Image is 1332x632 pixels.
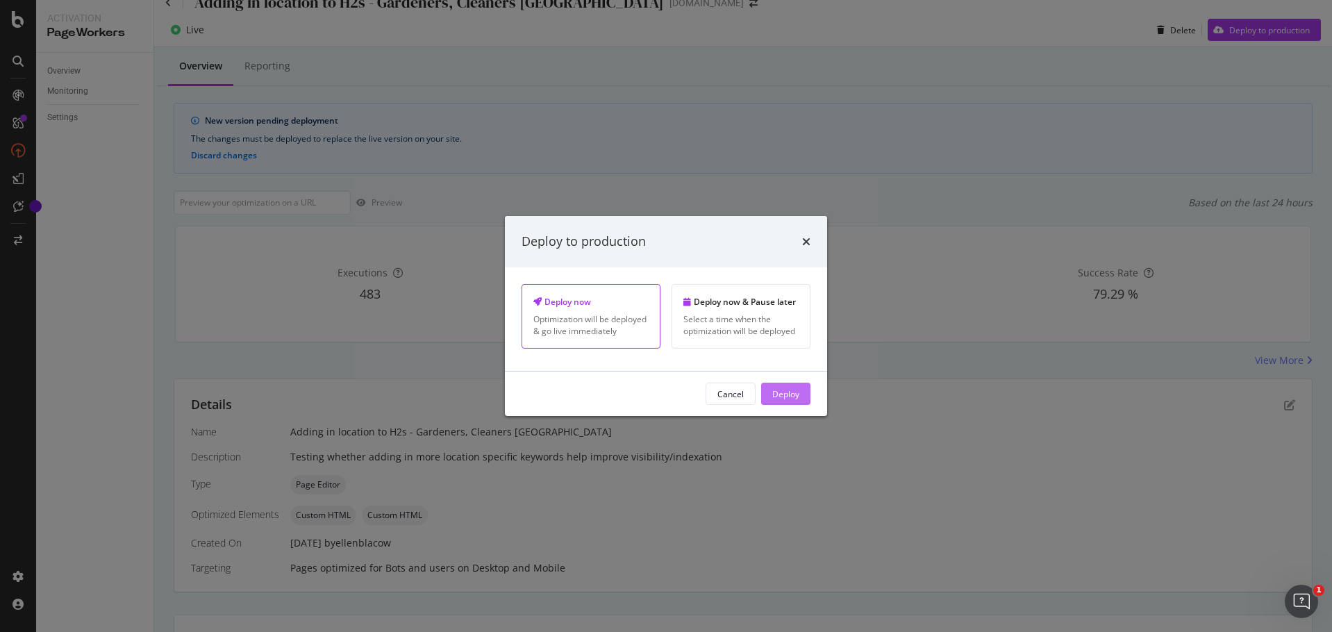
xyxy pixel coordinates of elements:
[683,313,799,337] div: Select a time when the optimization will be deployed
[761,383,810,405] button: Deploy
[1285,585,1318,618] iframe: Intercom live chat
[683,296,799,308] div: Deploy now & Pause later
[505,216,827,416] div: modal
[533,296,649,308] div: Deploy now
[706,383,756,405] button: Cancel
[802,233,810,251] div: times
[1313,585,1324,596] span: 1
[717,388,744,399] div: Cancel
[533,313,649,337] div: Optimization will be deployed & go live immediately
[772,388,799,399] div: Deploy
[522,233,646,251] div: Deploy to production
